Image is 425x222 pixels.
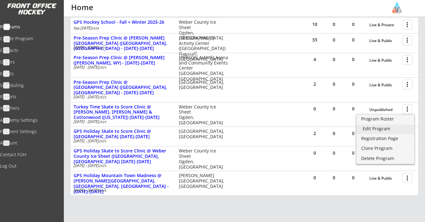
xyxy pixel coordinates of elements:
div: GPS Holiday Skate to Score Clinic @ [GEOGRAPHIC_DATA] [DATE]-[DATE] [74,129,172,139]
div: 0 [325,57,343,62]
em: 2025 [99,46,106,50]
div: Weber County Ice Sheet Ogden, [GEOGRAPHIC_DATA] [179,148,228,170]
div: 0 [344,151,363,155]
em: 2025 [99,139,106,143]
div: [GEOGRAPHIC_DATA], [GEOGRAPHIC_DATA] [179,129,228,139]
div: Live & Public [369,39,399,43]
div: 0 [305,151,324,155]
div: 0 [325,107,343,111]
a: Program Roster [356,115,414,124]
div: 4 [305,57,324,62]
div: Pre-Season Prep Clinic @ [GEOGRAPHIC_DATA] ([GEOGRAPHIC_DATA], [GEOGRAPHIC_DATA]) - [DATE]-[DATE] [74,80,172,96]
div: Live & Public [369,58,399,63]
div: Pre-Season Prep Clinic @ [PERSON_NAME] ([PERSON_NAME], WY) - [DATE]-[DATE] [74,55,172,66]
div: GPS Hockey School - Fall + Winter 2025-26 [74,20,172,25]
div: 0 [325,38,343,42]
div: Live & Public [369,83,399,87]
div: 0 [344,107,363,111]
div: Edit Program [363,126,408,131]
div: Delete Program [361,156,410,161]
div: 0 [344,82,363,86]
div: 0 [305,107,324,111]
div: Weber County Ice Sheet Ogden, [GEOGRAPHIC_DATA] [179,104,228,126]
button: more_vert [402,35,412,45]
div: 33 [305,38,324,42]
button: more_vert [402,80,412,89]
div: 0 [344,176,363,180]
em: 2025 [99,65,106,70]
div: [DATE] - [DATE] [74,95,170,99]
div: [DATE] - [DATE] [74,46,170,50]
em: 2026 [92,26,99,30]
em: 2025 [99,120,106,124]
div: Pre-Season Prep Clinic @ [PERSON_NAME][GEOGRAPHIC_DATA] ([GEOGRAPHIC_DATA], [GEOGRAPHIC_DATA]) - ... [74,35,172,51]
div: Registration Page [361,136,410,141]
a: Edit Program [356,125,414,134]
button: more_vert [402,55,412,65]
div: 0 [325,22,343,27]
div: Live & Private [369,23,399,27]
div: [DATE] - [DATE] [74,139,170,143]
div: Unpublished [369,108,399,112]
div: 0 [344,57,363,62]
div: Program Roster [361,117,410,121]
button: more_vert [402,173,412,183]
div: Clone Program [361,146,410,151]
a: Registration Page [356,134,414,144]
div: [GEOGRAPHIC_DATA], [GEOGRAPHIC_DATA] [179,80,228,90]
button: more_vert [402,20,412,29]
div: [PERSON_NAME] Arena and Community Events Center [GEOGRAPHIC_DATA], [GEOGRAPHIC_DATA] [179,55,228,82]
div: 0 [305,176,324,180]
div: 0 [344,131,363,136]
div: 0 [325,176,343,180]
button: more_vert [402,104,412,114]
div: 2 [305,82,324,86]
div: 0 [325,131,343,136]
div: 0 [325,82,343,86]
div: Turkey Time Skate to Score Clinic @ [PERSON_NAME], [PERSON_NAME] & Cottonwood ([US_STATE]) [DATE]... [74,104,172,120]
div: GPS Holiday Mountain Town Madness @ [PERSON_NAME][GEOGRAPHIC_DATA], [GEOGRAPHIC_DATA], [GEOGRAPHI... [74,173,172,194]
div: 0 [325,151,343,155]
em: 2025 [99,163,106,168]
em: 2025 [99,95,106,99]
em: 2026 [99,188,106,193]
div: [DATE] - [DATE] [74,120,170,124]
div: [PERSON_NAME][GEOGRAPHIC_DATA], [GEOGRAPHIC_DATA] [179,173,228,189]
div: GPS Holiday Skate to Score Clinic @ Weber County Ice Sheet ([GEOGRAPHIC_DATA], [GEOGRAPHIC_DATA])... [74,148,172,164]
div: [PERSON_NAME] Activity Center ([GEOGRAPHIC_DATA]) Flagstaff, [GEOGRAPHIC_DATA] [179,35,228,62]
div: Weber County Ice Sheet Ogden, [GEOGRAPHIC_DATA] [179,20,228,41]
div: 0 [344,22,363,27]
div: 0 [344,38,363,42]
div: [DATE] - [DATE] [74,188,170,192]
div: [DATE] - [DATE] [74,164,170,168]
div: [DATE] - [DATE] [74,65,170,69]
div: Live & Public [369,176,399,181]
div: Sep [DATE] [74,26,170,30]
div: 2 [305,131,324,136]
div: 10 [305,22,324,27]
